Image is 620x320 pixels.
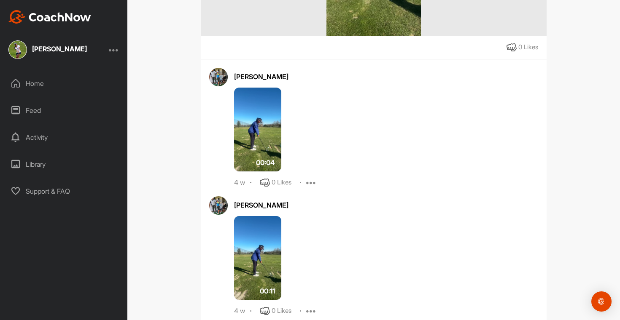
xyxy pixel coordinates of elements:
div: 4 w [234,179,245,187]
img: media [234,216,281,300]
div: 0 Likes [272,178,291,187]
div: [PERSON_NAME] [234,200,538,210]
div: Library [5,154,124,175]
span: 00:11 [260,286,275,296]
div: [PERSON_NAME] [234,72,538,82]
div: Activity [5,127,124,148]
img: media [234,88,281,172]
div: [PERSON_NAME] [32,45,87,52]
div: 0 Likes [272,306,291,316]
span: 00:04 [256,157,275,168]
div: Home [5,73,124,94]
div: Open Intercom Messenger [591,291,612,312]
div: 0 Likes [518,43,538,52]
div: Feed [5,100,124,121]
img: CoachNow [8,10,91,24]
img: square_4c2d0cfdb82cd296f12aeb4ecbd6ff77.jpg [8,40,27,59]
img: avatar [209,68,228,86]
img: avatar [209,196,228,215]
div: 4 w [234,307,245,315]
div: Support & FAQ [5,181,124,202]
